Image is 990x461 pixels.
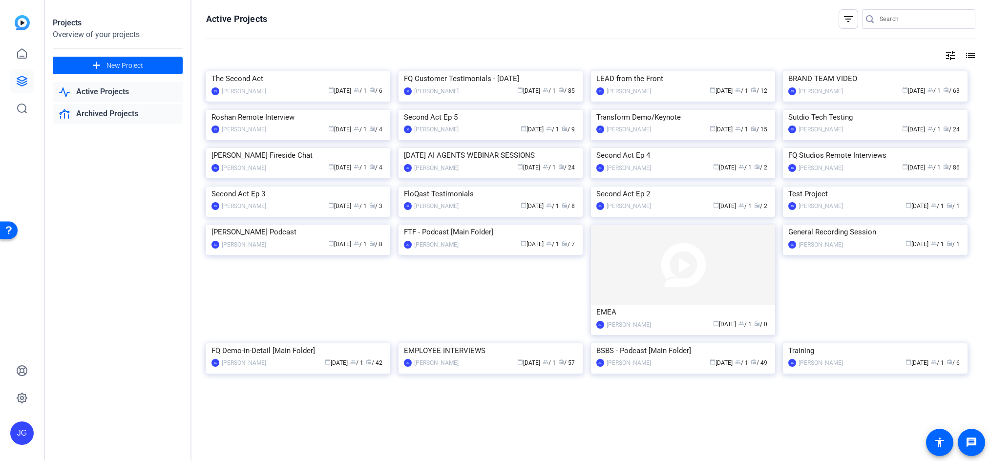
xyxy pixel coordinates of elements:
div: EMPLOYEE INTERVIEWS [404,343,577,358]
span: [DATE] [906,203,928,210]
span: [DATE] [902,87,925,94]
div: JG [211,164,219,172]
span: [DATE] [328,241,351,248]
span: calendar_today [517,87,523,93]
span: / 1 [735,126,748,133]
span: calendar_today [710,359,716,365]
span: / 1 [354,126,367,133]
div: FloQast Testimonials [404,187,577,201]
span: [DATE] [906,359,928,366]
span: / 6 [947,359,960,366]
span: group [543,164,548,169]
span: / 85 [558,87,575,94]
span: group [931,240,937,246]
span: radio [751,359,757,365]
div: [PERSON_NAME] [607,125,651,134]
span: [DATE] [906,241,928,248]
div: [PERSON_NAME] [414,358,459,368]
span: / 86 [943,164,960,171]
span: group [927,126,933,131]
span: calendar_today [906,359,911,365]
span: radio [369,240,375,246]
span: calendar_today [902,126,908,131]
div: [PERSON_NAME] [414,86,459,96]
span: radio [562,240,568,246]
span: / 1 [350,359,363,366]
div: JG [404,164,412,172]
span: group [738,164,744,169]
span: group [546,240,552,246]
span: / 1 [738,164,752,171]
span: radio [562,126,568,131]
span: calendar_today [521,202,527,208]
span: calendar_today [710,87,716,93]
div: JG [788,87,796,95]
div: JG [404,202,412,210]
span: calendar_today [902,87,908,93]
span: radio [369,164,375,169]
span: group [738,320,744,326]
div: [PERSON_NAME] [799,163,843,173]
div: [PERSON_NAME] [414,163,459,173]
span: [DATE] [517,359,540,366]
mat-icon: list [964,50,975,62]
span: / 2 [754,203,767,210]
span: [DATE] [517,164,540,171]
span: [DATE] [713,321,736,328]
div: [PERSON_NAME] [799,240,843,250]
div: General Recording Session [788,225,962,239]
span: group [931,202,937,208]
div: JG [211,241,219,249]
span: [DATE] [517,87,540,94]
span: / 1 [931,359,944,366]
div: Second Act Ep 2 [596,187,770,201]
div: JG [596,164,604,172]
div: JG [596,202,604,210]
span: [DATE] [328,164,351,171]
span: / 1 [947,203,960,210]
span: calendar_today [517,164,523,169]
span: calendar_today [328,164,334,169]
div: [PERSON_NAME] [222,163,266,173]
div: Projects [53,17,183,29]
span: / 1 [543,87,556,94]
div: JG [788,126,796,133]
span: [DATE] [521,203,544,210]
div: FQ Customer Testimonials - [DATE] [404,71,577,86]
span: / 12 [751,87,767,94]
span: / 1 [947,241,960,248]
div: JG [596,87,604,95]
div: JG [596,126,604,133]
span: radio [943,164,949,169]
div: LEAD from the Front [596,71,770,86]
span: group [738,202,744,208]
span: calendar_today [906,202,911,208]
span: group [735,126,741,131]
span: / 1 [354,164,367,171]
span: group [543,87,548,93]
div: JG [211,359,219,367]
span: calendar_today [713,320,719,326]
span: / 7 [562,241,575,248]
span: [DATE] [521,241,544,248]
span: / 24 [943,126,960,133]
span: / 1 [546,126,559,133]
span: / 1 [931,203,944,210]
span: calendar_today [517,359,523,365]
div: Second Act Ep 5 [404,110,577,125]
span: group [546,202,552,208]
div: [PERSON_NAME] [799,125,843,134]
div: [PERSON_NAME] [414,125,459,134]
span: calendar_today [713,202,719,208]
div: [PERSON_NAME] [222,86,266,96]
span: / 4 [369,164,382,171]
span: group [927,87,933,93]
div: [PERSON_NAME] [799,86,843,96]
span: New Project [106,61,143,71]
span: group [735,359,741,365]
div: [PERSON_NAME] [799,358,843,368]
span: radio [369,126,375,131]
div: Overview of your projects [53,29,183,41]
span: / 1 [927,126,941,133]
mat-icon: add [90,60,103,72]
